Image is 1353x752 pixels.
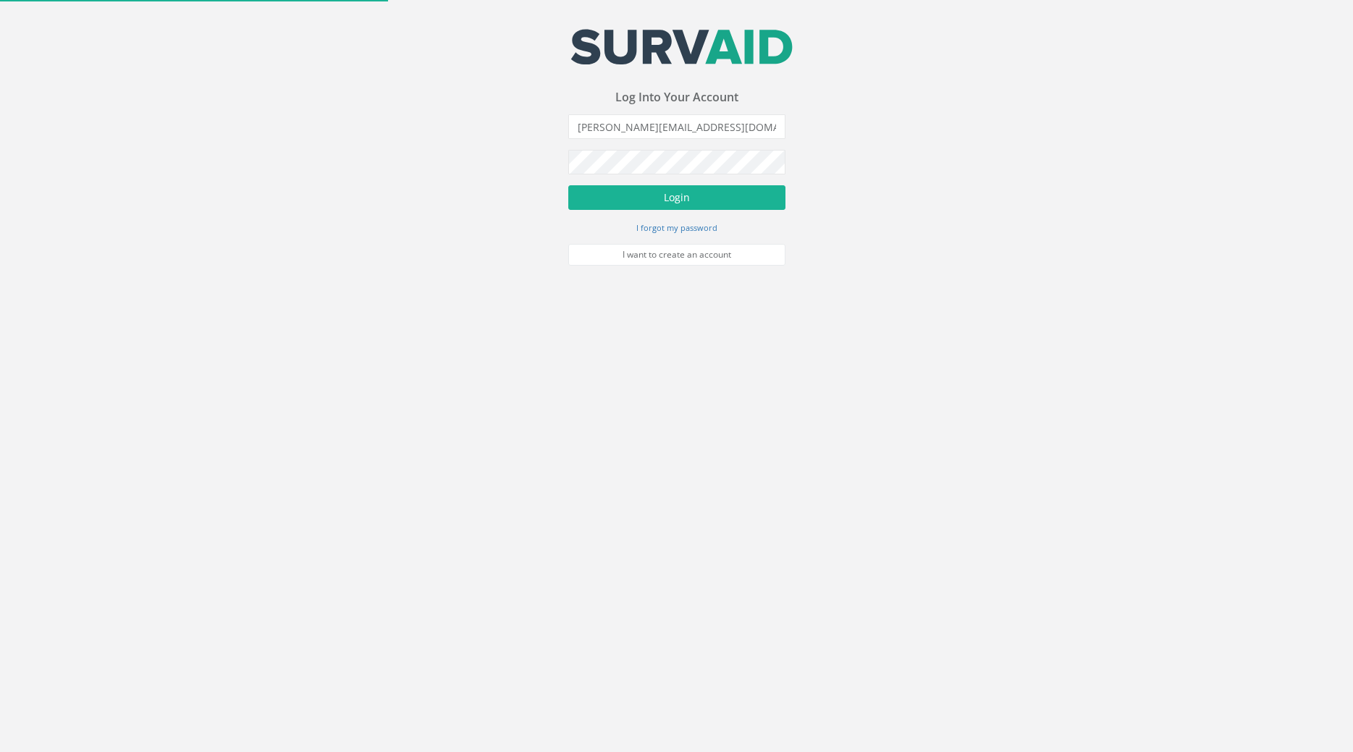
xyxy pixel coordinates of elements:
[568,91,785,104] h3: Log Into Your Account
[636,221,717,234] a: I forgot my password
[568,185,785,210] button: Login
[568,244,785,266] a: I want to create an account
[568,114,785,139] input: Email
[636,222,717,233] small: I forgot my password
